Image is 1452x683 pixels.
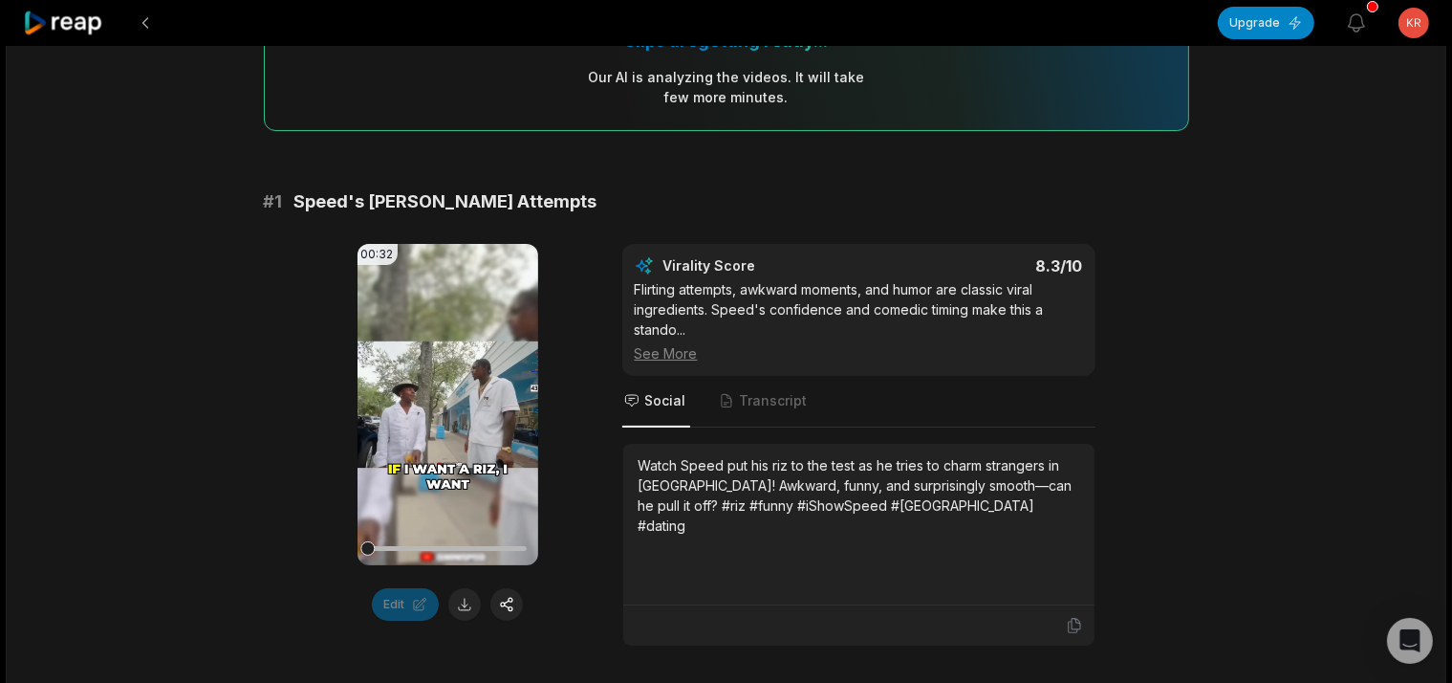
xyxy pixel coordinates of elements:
[639,455,1079,536] div: Watch Speed put his riz to the test as he tries to charm strangers in [GEOGRAPHIC_DATA]! Awkward,...
[264,188,283,215] span: # 1
[645,391,686,410] span: Social
[663,256,869,275] div: Virality Score
[635,343,1083,364] div: See More
[372,588,439,621] button: Edit
[622,376,1095,428] nav: Tabs
[587,67,865,107] div: Our AI is analyzing the video s . It will take few more minutes.
[635,279,1083,364] div: Flirting attempts, awkward moments, and humor are classic viral ingredients. Speed's confidence a...
[294,188,597,215] span: Speed's [PERSON_NAME] Attempts
[1218,7,1314,39] button: Upgrade
[878,256,1083,275] div: 8.3 /10
[1387,618,1433,664] div: Open Intercom Messenger
[740,391,808,410] span: Transcript
[358,244,538,565] video: Your browser does not support mp4 format.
